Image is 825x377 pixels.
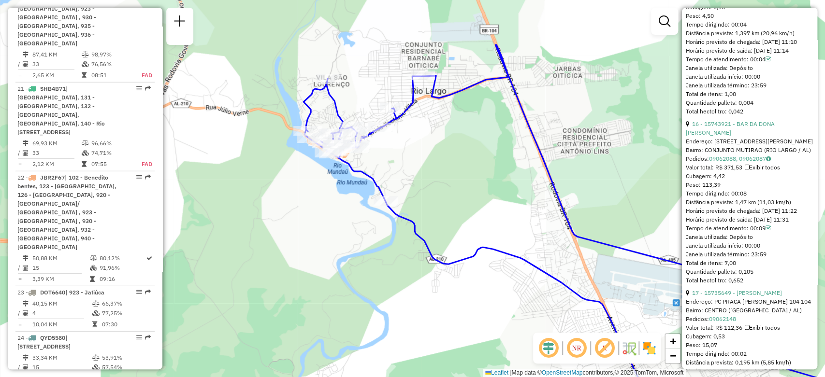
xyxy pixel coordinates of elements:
[692,289,782,296] a: 17 - 15735649 - [PERSON_NAME]
[17,320,22,329] td: =
[99,263,145,273] td: 91,96%
[101,320,150,329] td: 07:30
[686,90,813,98] div: Total de itens: 1,00
[92,355,100,361] i: % de utilização do peso
[32,308,92,318] td: 4
[686,198,813,207] div: Distância prevista: 1,47 km (11,03 km/h)
[686,146,813,154] div: Bairro: CONJUNTO MUTIRAO (RIO LARGO / AL)
[92,364,100,370] i: % de utilização da cubagem
[92,310,100,316] i: % de utilização da cubagem
[145,174,151,180] em: Rota exportada
[17,274,22,284] td: =
[145,335,151,340] em: Rota exportada
[101,363,150,372] td: 57,54%
[17,363,22,372] td: /
[510,369,511,376] span: |
[745,324,780,331] span: Exibir todos
[101,353,150,363] td: 53,91%
[686,98,813,107] div: Quantidade pallets: 0,004
[17,308,22,318] td: /
[745,164,780,171] span: Exibir todos
[686,259,813,267] div: Total de itens: 7,00
[23,364,29,370] i: Total de Atividades
[686,72,813,81] div: Janela utilizada início: 00:00
[136,289,142,295] em: Opções
[40,334,65,341] span: QYD5580
[17,59,22,69] td: /
[91,139,131,148] td: 96,66%
[686,181,721,188] span: Peso: 113,39
[23,140,29,146] i: Distância Total
[686,276,813,285] div: Total hectolitro: 0,652
[32,253,89,263] td: 50,88 KM
[483,369,686,377] div: Map data © contributors,© 2025 TomTom, Microsoft
[89,276,94,282] i: Tempo total em rota
[32,353,92,363] td: 33,34 KM
[565,336,588,360] span: Ocultar NR
[17,263,22,273] td: /
[91,159,131,169] td: 07:55
[542,369,583,376] a: OpenStreetMap
[686,297,813,306] div: Endereço: PC PRACA [PERSON_NAME] 104 104
[99,253,145,263] td: 80,12%
[686,224,813,233] div: Tempo de atendimento: 00:09
[766,56,771,63] a: Com service time
[621,340,637,356] img: Fluxo de ruas
[686,120,775,136] a: 16 - 15743921 - BAR DA DONA [PERSON_NAME]
[686,172,725,180] span: Cubagem: 4,42
[686,38,813,46] div: Horário previsto de chegada: [DATE] 11:10
[82,140,89,146] i: % de utilização do peso
[686,12,714,19] span: Peso: 4,50
[686,163,813,172] div: Valor total: R$ 371,53
[655,12,674,31] a: Exibir filtros
[91,148,131,158] td: 74,71%
[17,148,22,158] td: /
[17,85,105,136] span: | [GEOGRAPHIC_DATA], 131 - [GEOGRAPHIC_DATA], 132 - [GEOGRAPHIC_DATA], [GEOGRAPHIC_DATA], 140 - R...
[17,174,116,251] span: | 102 - Benedito bentes, 123 - [GEOGRAPHIC_DATA], 126 - [GEOGRAPHIC_DATA], 920 - [GEOGRAPHIC_DATA...
[146,255,152,261] i: Rota otimizada
[766,224,771,232] a: Com service time
[131,159,153,169] td: FAD
[23,301,29,307] i: Distância Total
[136,85,142,91] em: Opções
[82,61,89,67] i: % de utilização da cubagem
[686,341,717,349] span: Peso: 15,07
[32,159,81,169] td: 2,12 KM
[65,289,104,296] span: | 923 - Jatiúca
[91,70,131,80] td: 08:51
[23,355,29,361] i: Distância Total
[23,310,29,316] i: Total de Atividades
[92,301,100,307] i: % de utilização do peso
[641,340,657,356] img: Exibir/Ocultar setores
[686,107,813,116] div: Total hectolitro: 0,042
[136,335,142,340] em: Opções
[709,315,736,322] a: 09062148
[32,274,89,284] td: 3,39 KM
[101,299,150,308] td: 66,37%
[686,233,813,241] div: Janela utilizada: Depósito
[32,50,81,59] td: 87,41 KM
[23,52,29,57] i: Distância Total
[23,255,29,261] i: Distância Total
[32,263,89,273] td: 15
[686,215,813,224] div: Horário previsto de saída: [DATE] 11:31
[686,207,813,215] div: Horário previsto de chegada: [DATE] 11:22
[89,265,97,271] i: % de utilização da cubagem
[23,150,29,156] i: Total de Atividades
[136,174,142,180] em: Opções
[666,334,680,349] a: Zoom in
[686,315,813,323] div: Pedidos:
[686,46,813,55] div: Horário previsto de saída: [DATE] 11:14
[686,55,813,64] div: Tempo de atendimento: 00:04
[17,174,116,251] span: 22 -
[686,358,813,367] div: Distância prevista: 0,195 km (5,85 km/h)
[686,20,813,29] div: Tempo dirigindo: 00:04
[91,50,131,59] td: 98,97%
[40,85,66,92] span: SHB4B71
[32,148,81,158] td: 33
[17,334,71,350] span: 24 -
[32,363,92,372] td: 15
[537,336,560,360] span: Ocultar deslocamento
[593,336,616,360] span: Exibir rótulo
[686,81,813,90] div: Janela utilizada término: 23:59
